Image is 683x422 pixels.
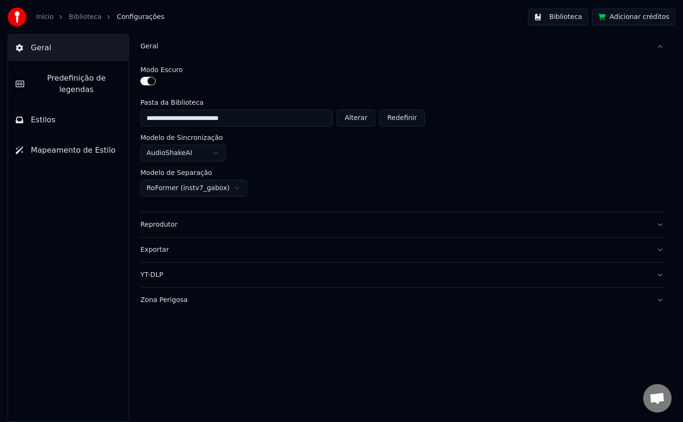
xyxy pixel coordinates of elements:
span: Predefinição de legendas [32,73,121,95]
button: Geral [140,34,664,59]
div: Zona Perigosa [140,295,649,305]
button: Estilos [8,107,129,133]
button: Predefinição de legendas [8,65,129,103]
div: Exportar [140,245,649,255]
button: Alterar [337,110,376,127]
span: Mapeamento de Estilo [31,145,116,156]
nav: breadcrumb [36,12,164,22]
button: Zona Perigosa [140,288,664,312]
label: Modelo de Separação [140,169,212,176]
a: Início [36,12,54,22]
label: Modelo de Sincronização [140,134,223,141]
button: Redefinir [379,110,425,127]
span: Geral [31,42,51,54]
div: Geral [140,59,664,212]
button: YT-DLP [140,263,664,287]
button: Adicionar créditos [592,9,675,26]
div: Open chat [643,384,672,413]
button: Exportar [140,238,664,262]
img: youka [8,8,27,27]
div: Geral [140,42,649,51]
button: Reprodutor [140,212,664,237]
span: Configurações [117,12,164,22]
label: Pasta da Biblioteca [140,99,425,106]
button: Geral [8,35,129,61]
div: Reprodutor [140,220,649,229]
a: Biblioteca [69,12,102,22]
div: YT-DLP [140,270,649,280]
label: Modo Escuro [140,66,183,73]
button: Biblioteca [528,9,588,26]
span: Estilos [31,114,55,126]
button: Mapeamento de Estilo [8,137,129,164]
